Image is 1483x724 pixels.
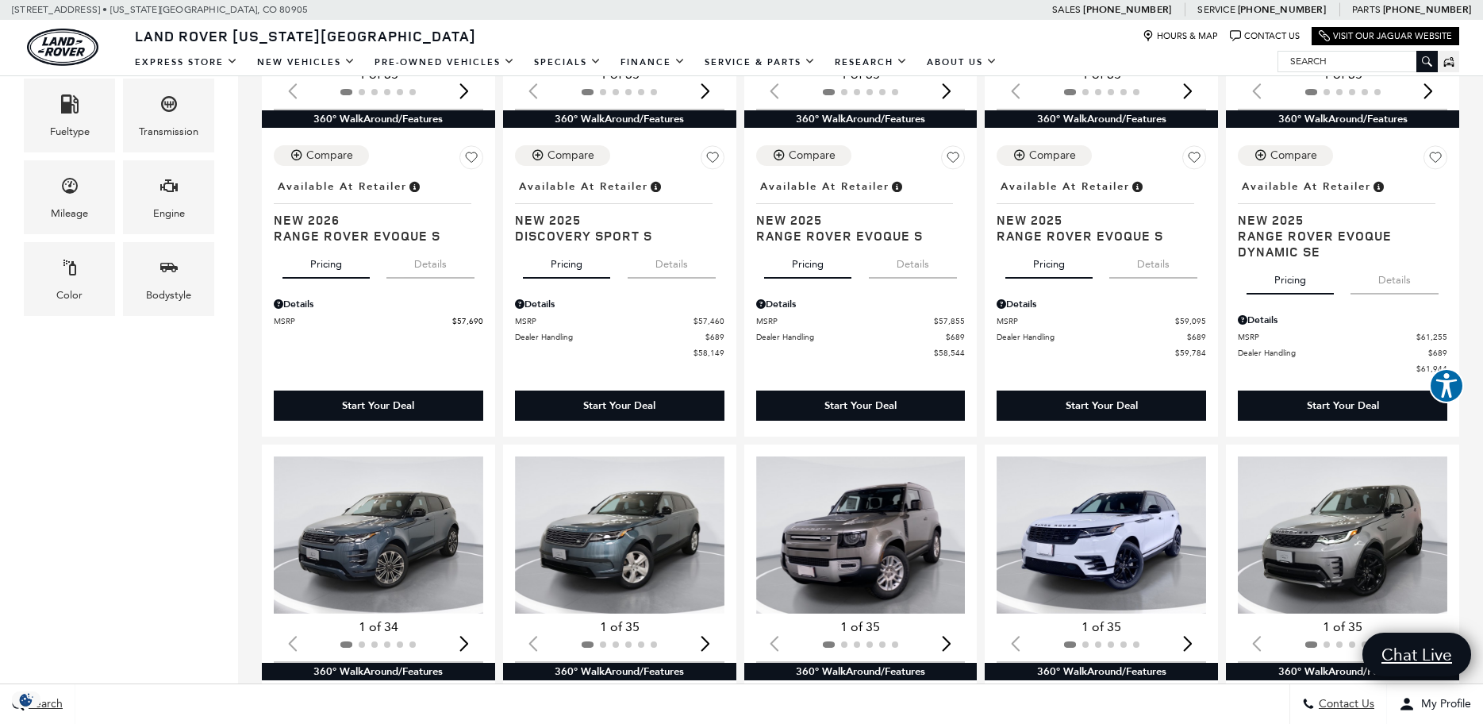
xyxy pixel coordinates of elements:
div: 1 / 2 [515,456,724,614]
span: $57,460 [693,315,724,327]
button: Compare Vehicle [997,145,1092,166]
a: Dealer Handling $689 [997,331,1206,343]
div: 1 / 2 [997,456,1206,614]
a: Research [825,48,917,76]
a: Finance [611,48,695,76]
div: 1 / 2 [756,456,966,614]
span: Vehicle is in stock and ready for immediate delivery. Due to demand, availability is subject to c... [1130,178,1144,195]
input: Search [1278,52,1437,71]
button: pricing tab [1005,244,1093,279]
div: Start Your Deal [274,391,483,421]
button: details tab [628,244,716,279]
div: Compare [306,148,353,163]
span: New 2025 [997,212,1194,228]
span: New 2025 [1238,212,1435,228]
span: Engine [159,172,179,205]
div: Next slide [1177,626,1198,660]
span: $58,544 [934,347,965,359]
a: Available at RetailerNew 2025Discovery Sport S [515,175,724,244]
div: ColorColor [24,242,115,316]
a: $58,149 [515,347,724,359]
span: New 2025 [515,212,713,228]
img: 2025 LAND ROVER Range Rover Velar Dynamic SE 1 [997,456,1206,614]
div: 1 of 35 [1238,618,1447,636]
a: Service & Parts [695,48,825,76]
div: 360° WalkAround/Features [985,110,1218,128]
div: Start Your Deal [1066,399,1138,413]
div: 1 of 35 [515,618,724,636]
div: Next slide [936,73,957,108]
div: Transmission [139,123,198,141]
a: Visit Our Jaguar Website [1319,30,1452,42]
img: Opt-Out Icon [8,691,44,708]
span: My Profile [1415,698,1471,711]
button: pricing tab [764,244,851,279]
span: MSRP [274,315,452,327]
span: Range Rover Evoque S [756,228,954,244]
span: $59,095 [1175,315,1206,327]
img: 2026 LAND ROVER Range Rover Velar S 1 [515,456,724,614]
div: Next slide [695,626,717,660]
span: Service [1197,4,1235,15]
div: TransmissionTransmission [123,79,214,152]
div: Start Your Deal [342,399,414,413]
div: 360° WalkAround/Features [985,663,1218,680]
div: 1 / 2 [1238,456,1447,614]
span: New 2025 [756,212,954,228]
div: Next slide [1418,73,1439,108]
a: [PHONE_NUMBER] [1238,3,1326,16]
a: Pre-Owned Vehicles [365,48,524,76]
button: details tab [869,244,957,279]
a: EXPRESS STORE [125,48,248,76]
span: Dealer Handling [1238,347,1428,359]
button: pricing tab [1247,260,1334,295]
span: Vehicle is in stock and ready for immediate delivery. Due to demand, availability is subject to c... [648,178,663,195]
a: Specials [524,48,611,76]
span: MSRP [515,315,693,327]
div: Bodystyle [146,287,191,304]
a: About Us [917,48,1007,76]
button: Save Vehicle [1423,145,1447,175]
nav: Main Navigation [125,48,1007,76]
div: Color [56,287,83,304]
span: Range Rover Evoque S [997,228,1194,244]
span: Mileage [60,172,79,205]
button: details tab [1350,260,1439,295]
img: 2025 LAND ROVER Discovery Dynamic SE 1 [1238,456,1447,614]
span: $61,944 [1416,363,1447,375]
div: 360° WalkAround/Features [262,110,495,128]
img: 2026 LAND ROVER Range Rover Evoque Dynamic SE 1 [274,456,483,614]
a: MSRP $59,095 [997,315,1206,327]
button: pricing tab [282,244,370,279]
div: MileageMileage [24,160,115,234]
div: 360° WalkAround/Features [503,663,736,680]
div: EngineEngine [123,160,214,234]
div: Next slide [695,73,717,108]
a: Dealer Handling $689 [515,331,724,343]
button: Open user profile menu [1387,684,1483,724]
button: Save Vehicle [941,145,965,175]
section: Click to Open Cookie Consent Modal [8,691,44,708]
div: FueltypeFueltype [24,79,115,152]
span: Available at Retailer [519,178,648,195]
div: 360° WalkAround/Features [1226,663,1459,680]
span: Land Rover [US_STATE][GEOGRAPHIC_DATA] [135,26,476,45]
div: Start Your Deal [997,391,1206,421]
span: Parts [1352,4,1381,15]
a: [STREET_ADDRESS] • [US_STATE][GEOGRAPHIC_DATA], CO 80905 [12,4,308,15]
div: Pricing Details - Discovery Sport S [515,297,724,311]
div: Pricing Details - Range Rover Evoque Dynamic SE [1238,313,1447,327]
a: Hours & Map [1143,30,1218,42]
span: Available at Retailer [278,178,407,195]
button: Save Vehicle [459,145,483,175]
a: Land Rover [US_STATE][GEOGRAPHIC_DATA] [125,26,486,45]
span: Transmission [159,90,179,123]
button: pricing tab [523,244,610,279]
button: Explore your accessibility options [1429,368,1464,403]
span: $57,855 [934,315,965,327]
span: Range Rover Evoque Dynamic SE [1238,228,1435,260]
span: $689 [1187,331,1206,343]
a: Available at RetailerNew 2025Range Rover Evoque Dynamic SE [1238,175,1447,260]
div: 360° WalkAround/Features [1226,110,1459,128]
span: Color [60,254,79,287]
